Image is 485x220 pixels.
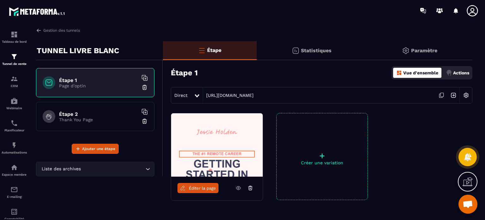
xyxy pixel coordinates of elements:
img: arrow [36,28,42,33]
p: Automatisations [2,151,27,154]
p: Paramètre [411,47,437,53]
h6: Étape 1 [59,77,138,83]
a: Éditer la page [177,183,219,193]
a: formationformationTableau de bord [2,26,27,48]
button: Ajouter une étape [72,144,119,154]
img: trash [141,118,148,124]
a: Gestion des tunnels [36,28,80,33]
img: automations [10,164,18,171]
h3: Étape 1 [171,68,198,77]
img: formation [10,75,18,83]
img: formation [10,31,18,38]
img: arrow-next.bcc2205e.svg [447,89,459,101]
img: automations [10,97,18,105]
a: formationformationTunnel de vente [2,48,27,70]
img: image [171,113,263,177]
p: Thank You Page [59,117,138,122]
p: + [277,151,368,160]
h6: Étape 2 [59,111,138,117]
a: emailemailE-mailing [2,181,27,203]
img: setting-w.858f3a88.svg [460,89,472,101]
input: Search for option [82,166,144,173]
p: Statistiques [301,47,332,53]
img: logo [9,6,66,17]
p: TUNNEL LIVRE BLANC [37,44,119,57]
img: dashboard-orange.40269519.svg [396,70,402,76]
a: automationsautomationsEspace membre [2,159,27,181]
p: Page d'optin [59,83,138,88]
div: Search for option [36,162,154,176]
p: Créer une variation [277,160,368,165]
img: bars-o.4a397970.svg [198,47,206,54]
img: automations [10,141,18,149]
a: formationformationCRM [2,70,27,92]
p: Vue d'ensemble [403,70,438,75]
a: [URL][DOMAIN_NAME] [203,93,254,98]
span: Liste des archives [40,166,82,173]
span: Éditer la page [189,186,216,191]
span: Ajouter une étape [82,146,115,152]
p: CRM [2,84,27,88]
a: Ouvrir le chat [458,195,477,214]
p: Étape [207,47,221,53]
p: Actions [453,70,469,75]
img: formation [10,53,18,60]
img: accountant [10,208,18,216]
p: Webinaire [2,106,27,110]
a: schedulerschedulerPlanificateur [2,115,27,137]
a: automationsautomationsWebinaire [2,92,27,115]
img: scheduler [10,119,18,127]
img: actions.d6e523a2.png [446,70,452,76]
p: Tunnel de vente [2,62,27,66]
p: Planificateur [2,129,27,132]
p: E-mailing [2,195,27,198]
img: setting-gr.5f69749f.svg [402,47,410,54]
span: Direct [174,93,188,98]
img: email [10,186,18,193]
img: trash [141,84,148,91]
img: stats.20deebd0.svg [292,47,299,54]
p: Tableau de bord [2,40,27,43]
p: Espace membre [2,173,27,176]
a: automationsautomationsAutomatisations [2,137,27,159]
